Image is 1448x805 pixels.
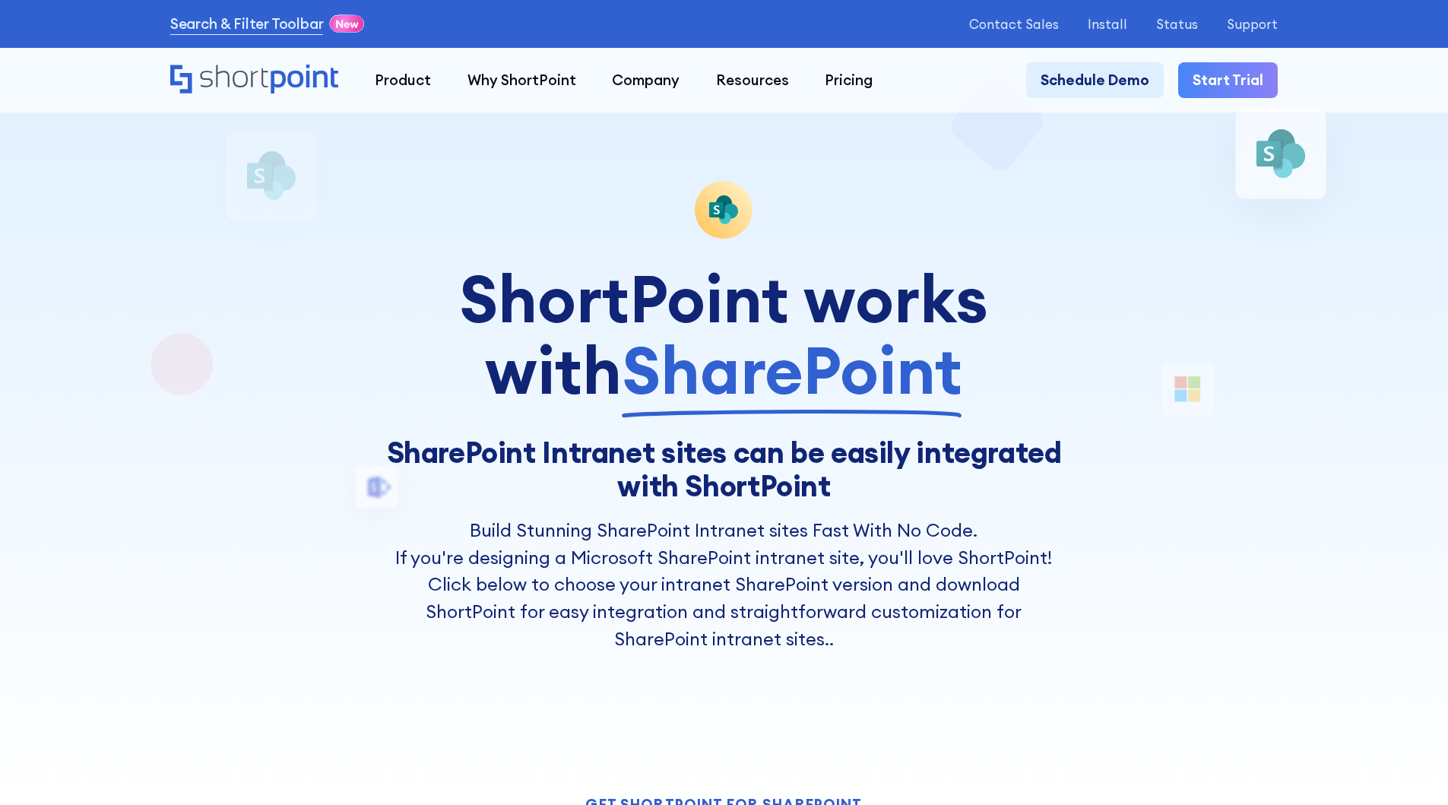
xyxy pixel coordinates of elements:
h1: SharePoint Intranet sites can be easily integrated with ShortPoint [385,436,1063,502]
a: Start Trial [1178,62,1278,99]
a: Contact Sales [969,17,1059,31]
a: Why ShortPoint [449,62,594,99]
p: If you're designing a Microsoft SharePoint intranet site, you'll love ShortPoint! Click below to ... [385,544,1063,653]
a: Schedule Demo [1026,62,1164,99]
span: SharePoint [622,334,962,406]
div: Product [375,69,431,91]
a: Company [594,62,698,99]
div: Pricing [825,69,873,91]
div: Why ShortPoint [467,69,576,91]
a: Home [170,65,338,96]
div: ShortPoint works with [385,263,1063,407]
a: Status [1156,17,1198,31]
a: Search & Filter Toolbar [170,13,324,35]
div: Resources [716,69,789,91]
a: Pricing [807,62,892,99]
h2: Build Stunning SharePoint Intranet sites Fast With No Code. [385,517,1063,544]
a: Resources [698,62,807,99]
a: Install [1088,17,1127,31]
a: Product [356,62,449,99]
div: Company [612,69,680,91]
a: Support [1227,17,1278,31]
